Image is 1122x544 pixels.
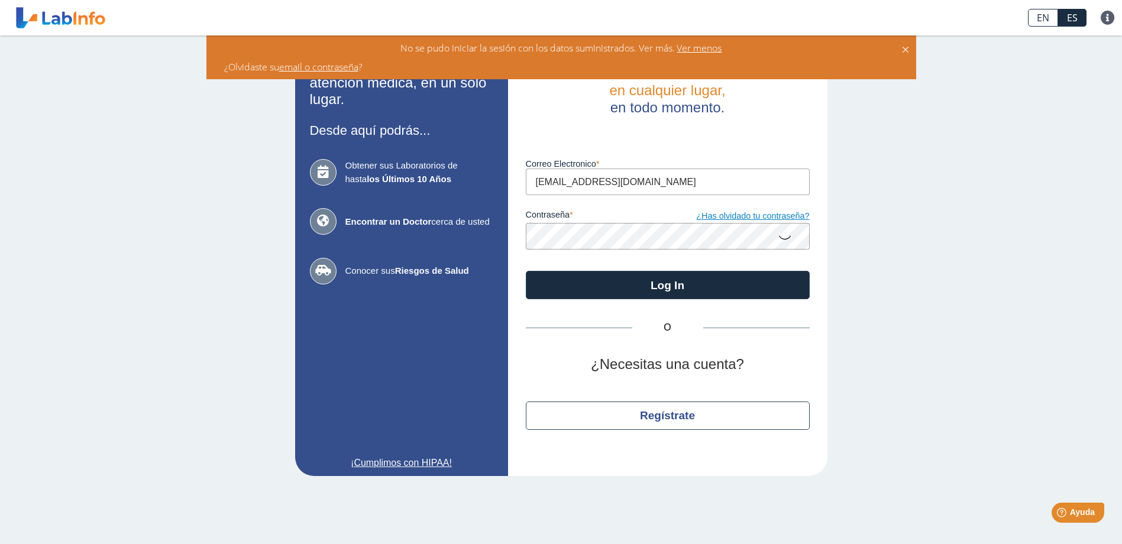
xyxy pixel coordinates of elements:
[609,82,725,98] span: en cualquier lugar,
[1028,9,1058,27] a: EN
[526,271,810,299] button: Log In
[310,123,493,138] h3: Desde aquí podrás...
[345,216,432,226] b: Encontrar un Doctor
[526,401,810,430] button: Regístrate
[395,265,469,276] b: Riesgos de Salud
[345,264,493,278] span: Conocer sus
[526,356,810,373] h2: ¿Necesitas una cuenta?
[526,210,668,223] label: contraseña
[310,456,493,470] a: ¡Cumplimos con HIPAA!
[668,210,810,223] a: ¿Has olvidado tu contraseña?
[345,159,493,186] span: Obtener sus Laboratorios de hasta
[526,159,810,169] label: Correo Electronico
[400,41,675,54] span: No se pudo iniciar la sesión con los datos suministrados. Ver más.
[632,320,703,335] span: O
[610,99,725,115] span: en todo momento.
[310,57,493,108] h2: Todas sus necesidades de atención médica, en un solo lugar.
[1058,9,1087,27] a: ES
[224,60,363,73] span: ¿Olvidaste su ?
[279,60,358,73] a: email o contraseña
[675,41,722,54] span: Ver menos
[1017,498,1109,531] iframe: Help widget launcher
[367,174,451,184] b: los Últimos 10 Años
[345,215,493,229] span: cerca de usted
